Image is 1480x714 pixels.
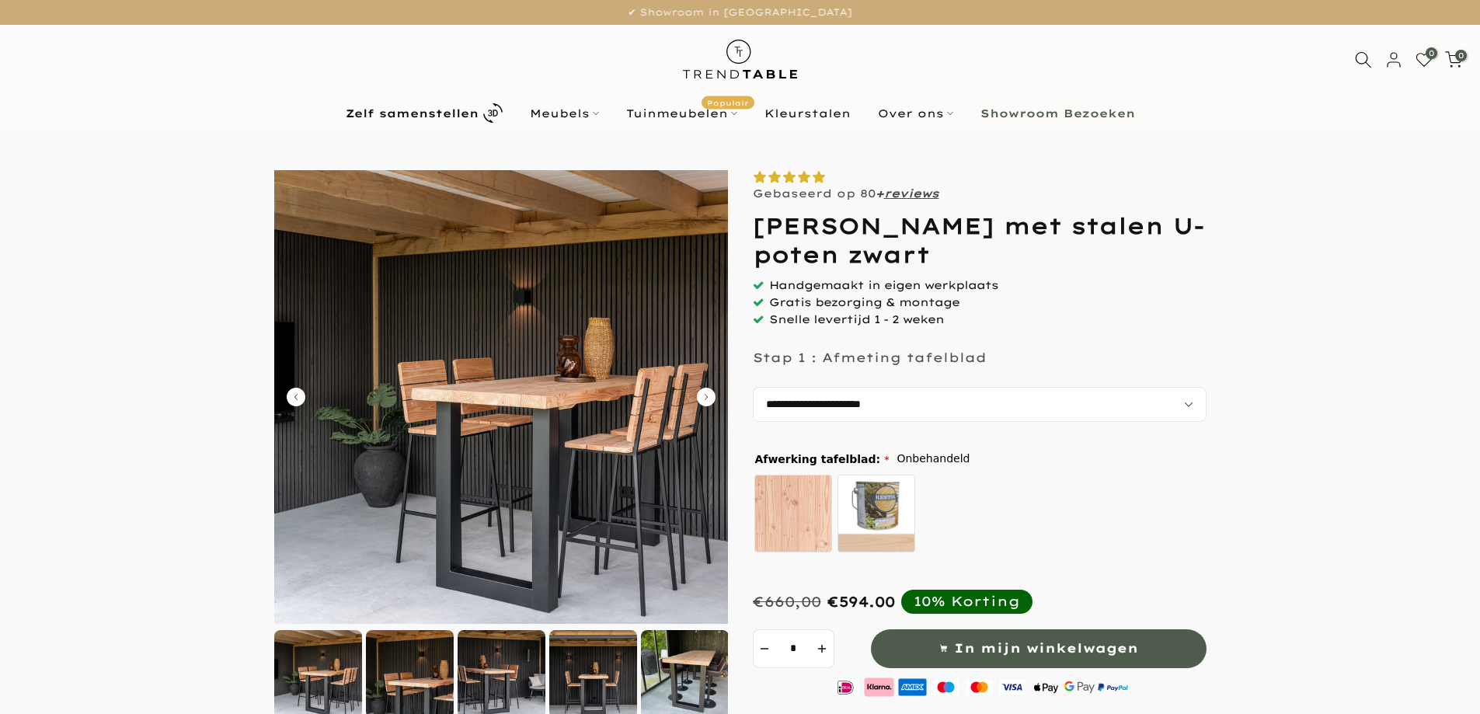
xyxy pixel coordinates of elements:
a: TuinmeubelenPopulair [612,104,750,123]
p: Gebaseerd op 80 [753,186,939,200]
img: Douglas bartafel met stalen U-poten zwart [274,170,728,624]
a: Over ons [864,104,966,123]
img: trend-table [672,25,808,94]
span: Afwerking tafelblad: [755,454,890,465]
span: €594.00 [827,593,895,611]
b: Zelf samenstellen [346,108,479,119]
div: €660,00 [753,593,821,611]
a: 0 [1445,51,1462,68]
button: Carousel Next Arrow [697,388,716,406]
p: ✔ Showroom in [GEOGRAPHIC_DATA] [19,4,1461,21]
a: 0 [1416,51,1433,68]
span: Onbehandeld [897,449,970,468]
span: Populair [702,96,754,109]
button: Carousel Back Arrow [287,388,305,406]
span: Gratis bezorging & montage [769,295,959,309]
select: autocomplete="off" [753,387,1207,422]
button: increment [811,629,834,668]
button: In mijn winkelwagen [871,629,1207,668]
button: decrement [753,629,776,668]
div: 10% Korting [914,593,1020,610]
span: Handgemaakt in eigen werkplaats [769,278,998,292]
strong: + [876,186,884,200]
a: Showroom Bezoeken [966,104,1148,123]
span: 0 [1455,50,1467,61]
span: In mijn winkelwagen [954,637,1138,660]
h1: [PERSON_NAME] met stalen U-poten zwart [753,212,1207,269]
input: Quantity [776,629,811,668]
span: 0 [1426,47,1437,59]
a: reviews [884,186,939,200]
b: Showroom Bezoeken [980,108,1135,119]
p: Stap 1 : Afmeting tafelblad [753,350,987,365]
span: Snelle levertijd 1 - 2 weken [769,312,944,326]
a: Zelf samenstellen [332,99,516,127]
a: Meubels [516,104,612,123]
a: Kleurstalen [750,104,864,123]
